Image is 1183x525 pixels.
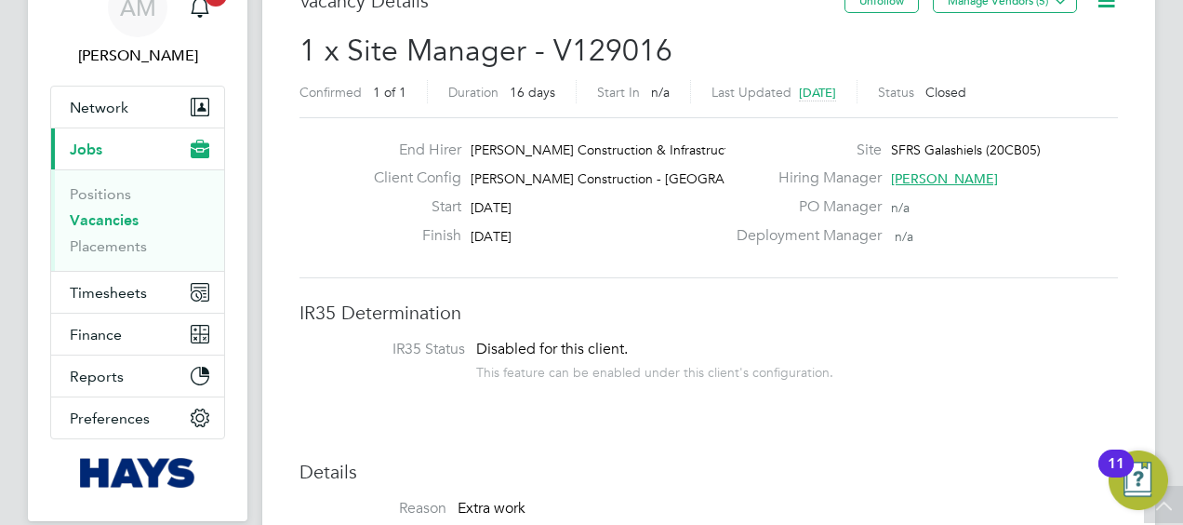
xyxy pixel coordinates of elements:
[299,84,362,101] label: Confirmed
[471,199,512,216] span: [DATE]
[891,170,998,187] span: [PERSON_NAME]
[299,301,1118,325] h3: IR35 Determination
[448,84,498,101] label: Duration
[359,197,461,217] label: Start
[51,397,224,438] button: Preferences
[471,228,512,245] span: [DATE]
[725,197,882,217] label: PO Manager
[51,169,224,271] div: Jobs
[878,84,914,101] label: Status
[51,87,224,128] button: Network
[373,84,406,101] span: 1 of 1
[359,141,461,160] label: End Hirer
[1109,451,1168,510] button: Open Resource Center, 11 new notifications
[359,226,461,246] label: Finish
[70,141,102,158] span: Jobs
[725,141,882,160] label: Site
[318,340,465,359] label: IR35 Status
[711,84,791,101] label: Last Updated
[70,185,131,203] a: Positions
[510,84,555,101] span: 16 days
[70,326,122,343] span: Finance
[70,368,124,385] span: Reports
[50,45,225,67] span: Aaron Murphy
[1108,464,1124,488] div: 11
[476,340,628,358] span: Disabled for this client.
[50,458,225,488] a: Go to home page
[895,228,913,245] span: n/a
[725,226,882,246] label: Deployment Manager
[891,199,910,216] span: n/a
[70,99,128,116] span: Network
[471,170,799,187] span: [PERSON_NAME] Construction - [GEOGRAPHIC_DATA]
[651,84,670,101] span: n/a
[299,460,1118,484] h3: Details
[925,84,966,101] span: Closed
[51,128,224,169] button: Jobs
[70,211,139,229] a: Vacancies
[799,85,836,101] span: [DATE]
[471,141,742,158] span: [PERSON_NAME] Construction & Infrastruct…
[359,168,461,188] label: Client Config
[299,33,672,69] span: 1 x Site Manager - V129016
[51,356,224,397] button: Reports
[458,499,525,518] span: Extra work
[51,272,224,313] button: Timesheets
[80,458,196,488] img: hays-logo-retina.png
[51,314,224,355] button: Finance
[299,499,446,518] label: Reason
[597,84,640,101] label: Start In
[70,237,147,255] a: Placements
[891,141,1041,158] span: SFRS Galashiels (20CB05)
[476,359,833,381] div: This feature can be enabled under this client's configuration.
[725,168,882,188] label: Hiring Manager
[70,284,147,302] span: Timesheets
[70,410,150,427] span: Preferences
